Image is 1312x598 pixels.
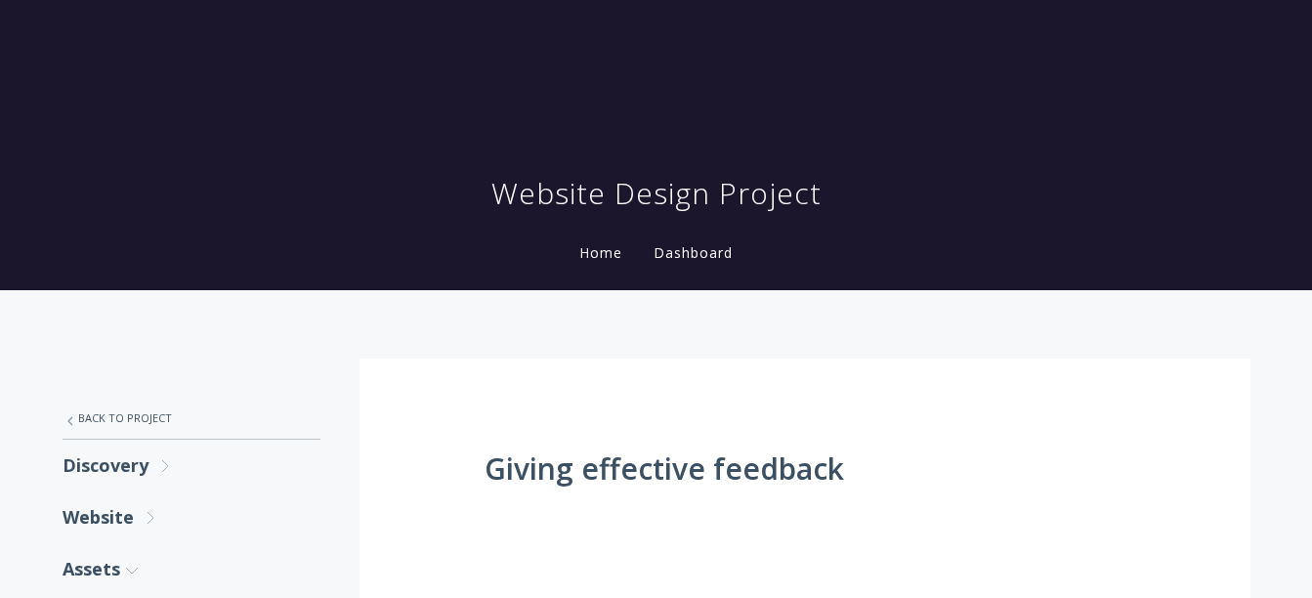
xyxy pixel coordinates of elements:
[63,543,320,595] a: Assets
[491,174,822,213] h1: Website Design Project
[63,440,320,491] a: Discovery
[575,243,626,262] a: Home
[650,243,737,262] a: Dashboard
[485,452,1125,486] h1: Giving effective feedback
[63,398,320,439] a: Back to Project
[63,491,320,543] a: Website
